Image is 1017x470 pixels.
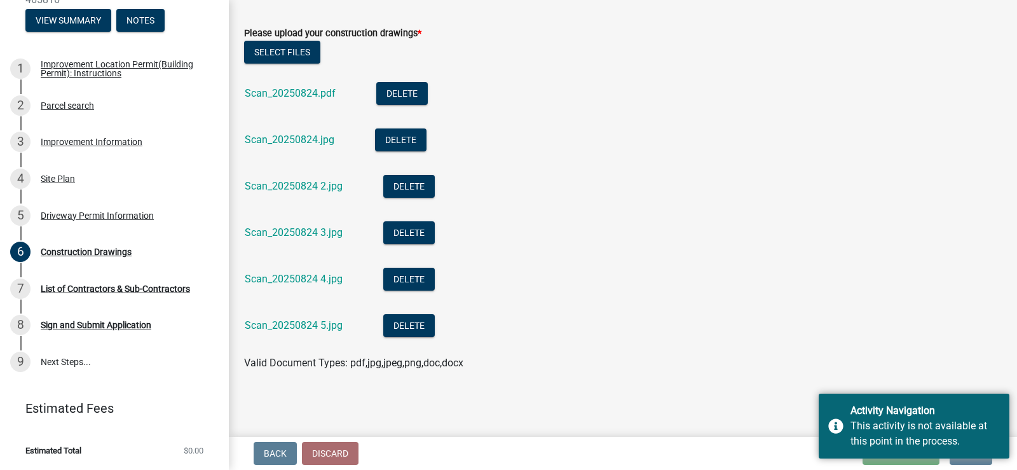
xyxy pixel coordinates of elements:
div: 6 [10,242,31,262]
button: Delete [376,82,428,105]
button: View Summary [25,9,111,32]
span: Back [264,448,287,459]
button: Back [254,442,297,465]
wm-modal-confirm: Notes [116,17,165,27]
button: Delete [375,128,427,151]
a: Scan_20250824 4.jpg [245,273,343,285]
a: Scan_20250824 5.jpg [245,319,343,331]
a: Scan_20250824.jpg [245,134,334,146]
span: Estimated Total [25,446,81,455]
button: Select files [244,41,320,64]
wm-modal-confirm: Delete Document [376,88,428,100]
div: 4 [10,169,31,189]
div: Driveway Permit Information [41,211,154,220]
div: Activity Navigation [850,403,1000,418]
wm-modal-confirm: Delete Document [375,135,427,147]
div: This activity is not available at this point in the process. [850,418,1000,449]
div: Improvement Information [41,137,142,146]
div: Improvement Location Permit(Building Permit): Instructions [41,60,208,78]
div: Construction Drawings [41,247,132,256]
label: Please upload your construction drawings [244,29,421,38]
div: Site Plan [41,174,75,183]
button: Delete [383,221,435,244]
button: Notes [116,9,165,32]
span: $0.00 [184,446,203,455]
a: Estimated Fees [10,396,208,421]
div: 9 [10,352,31,372]
button: Delete [383,175,435,198]
button: Delete [383,314,435,337]
button: Discard [302,442,358,465]
wm-modal-confirm: Delete Document [383,274,435,286]
a: Scan_20250824 2.jpg [245,180,343,192]
wm-modal-confirm: Delete Document [383,228,435,240]
button: Delete [383,268,435,291]
div: 3 [10,132,31,152]
wm-modal-confirm: Delete Document [383,321,435,333]
div: 7 [10,279,31,299]
wm-modal-confirm: Delete Document [383,181,435,193]
span: Valid Document Types: pdf,jpg,jpeg,png,doc,docx [244,357,463,369]
div: Sign and Submit Application [41,321,151,329]
div: 5 [10,205,31,226]
div: List of Contractors & Sub-Contractors [41,284,190,293]
a: Scan_20250824 3.jpg [245,226,343,238]
wm-modal-confirm: Summary [25,17,111,27]
a: Scan_20250824.pdf [245,87,336,99]
div: Parcel search [41,101,94,110]
div: 1 [10,59,31,79]
div: 2 [10,95,31,116]
div: 8 [10,315,31,335]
